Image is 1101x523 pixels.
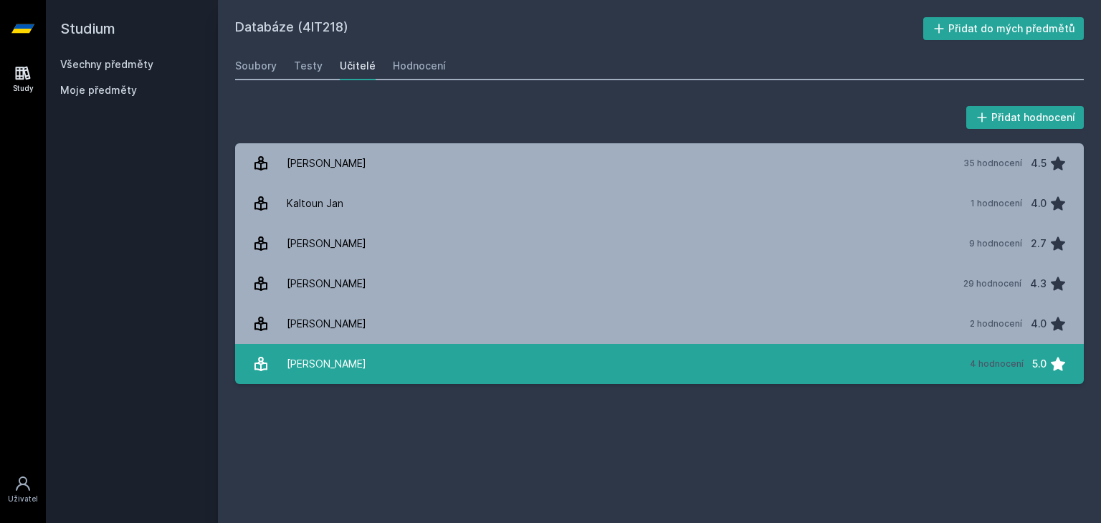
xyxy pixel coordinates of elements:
[963,158,1022,169] div: 35 hodnocení
[340,59,376,73] div: Učitelé
[3,57,43,101] a: Study
[970,318,1022,330] div: 2 hodnocení
[235,264,1084,304] a: [PERSON_NAME] 29 hodnocení 4.3
[235,183,1084,224] a: Kaltoun Jan 1 hodnocení 4.0
[235,304,1084,344] a: [PERSON_NAME] 2 hodnocení 4.0
[235,344,1084,384] a: [PERSON_NAME] 4 hodnocení 5.0
[235,224,1084,264] a: [PERSON_NAME] 9 hodnocení 2.7
[287,229,366,258] div: [PERSON_NAME]
[3,468,43,512] a: Uživatel
[1031,229,1047,258] div: 2.7
[287,269,366,298] div: [PERSON_NAME]
[235,59,277,73] div: Soubory
[923,17,1085,40] button: Přidat do mých předmětů
[1031,310,1047,338] div: 4.0
[971,198,1022,209] div: 1 hodnocení
[294,59,323,73] div: Testy
[963,278,1021,289] div: 29 hodnocení
[1032,350,1047,378] div: 5.0
[235,52,277,80] a: Soubory
[60,58,153,70] a: Všechny předměty
[340,52,376,80] a: Učitelé
[393,59,446,73] div: Hodnocení
[13,83,34,94] div: Study
[235,143,1084,183] a: [PERSON_NAME] 35 hodnocení 4.5
[287,310,366,338] div: [PERSON_NAME]
[393,52,446,80] a: Hodnocení
[1030,269,1047,298] div: 4.3
[294,52,323,80] a: Testy
[8,494,38,504] div: Uživatel
[235,17,923,40] h2: Databáze (4IT218)
[1031,189,1047,218] div: 4.0
[287,149,366,178] div: [PERSON_NAME]
[287,350,366,378] div: [PERSON_NAME]
[970,358,1024,370] div: 4 hodnocení
[969,238,1022,249] div: 9 hodnocení
[287,189,343,218] div: Kaltoun Jan
[1031,149,1047,178] div: 4.5
[966,106,1085,129] button: Přidat hodnocení
[60,83,137,97] span: Moje předměty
